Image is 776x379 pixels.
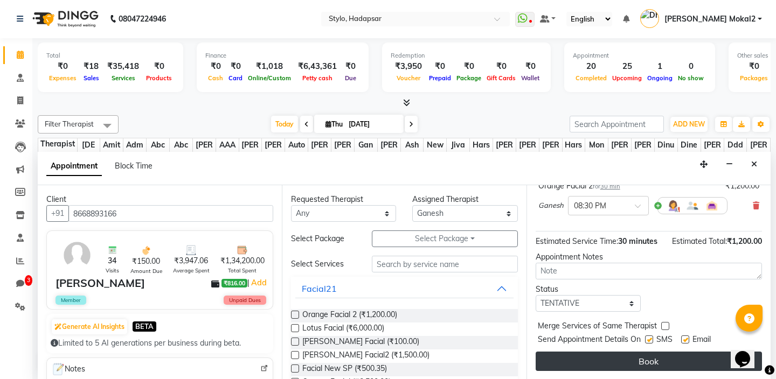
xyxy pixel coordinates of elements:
[46,194,273,205] div: Client
[342,74,359,82] span: Due
[308,138,331,186] span: [PERSON_NAME]
[516,138,539,186] span: [PERSON_NAME]
[609,60,645,73] div: 25
[424,138,446,174] span: New QA Staff
[46,74,79,82] span: Expenses
[378,138,400,208] span: [PERSON_NAME] Mokal2
[3,275,29,293] a: 3
[705,199,718,212] img: Interior.png
[78,138,100,208] span: [DEMOGRAPHIC_DATA]
[725,180,759,192] div: ₹1,200.00
[245,74,294,82] span: Online/Custom
[46,51,175,60] div: Total
[640,9,659,28] img: Dhiraj Mokal2
[302,336,419,349] span: [PERSON_NAME] Facial (₹100.00)
[283,233,364,244] div: Select Package
[285,138,308,186] span: Automation DND
[454,74,484,82] span: Package
[724,138,747,163] span: ddddd
[205,60,226,73] div: ₹0
[52,319,127,334] button: Generate AI Insights
[570,116,664,132] input: Search Appointment
[170,138,192,174] span: Abc testing
[447,138,469,163] span: jivan
[239,138,262,186] span: [PERSON_NAME]
[224,296,266,305] span: Unpaid Dues
[51,338,269,349] div: Limited to 5 AI generations per business during beta.
[245,60,294,73] div: ₹1,018
[345,116,399,132] input: 2025-09-04
[130,267,162,275] span: Amount Due
[426,74,454,82] span: Prepaid
[536,284,641,295] div: Status
[61,240,93,271] img: avatar
[645,74,675,82] span: Ongoing
[600,183,620,190] span: 30 min
[46,60,79,73] div: ₹0
[295,279,513,298] button: Facial21
[300,74,335,82] span: Petty cash
[220,255,265,266] span: ₹1,34,200.00
[518,74,542,82] span: Wallet
[493,138,516,186] span: [PERSON_NAME]
[701,138,724,186] span: [PERSON_NAME]
[174,255,208,266] span: ₹3,947.06
[193,138,216,186] span: [PERSON_NAME]
[262,138,285,186] span: [PERSON_NAME]
[38,138,77,150] div: Therapist
[68,205,273,222] input: Search by Name/Mobile/Email/Code
[536,236,618,246] span: Estimated Service Time:
[143,60,175,73] div: ₹0
[675,74,706,82] span: No show
[103,60,143,73] div: ₹35,418
[484,74,518,82] span: Gift Cards
[686,199,699,212] img: Member.png
[271,116,298,132] span: Today
[645,60,675,73] div: 1
[426,60,454,73] div: ₹0
[747,138,770,186] span: [PERSON_NAME]
[51,362,85,376] span: Notes
[470,138,493,186] span: harsh testing
[302,282,337,295] div: Facial21
[538,200,564,211] span: Ganesh
[79,60,103,73] div: ₹18
[331,138,354,186] span: [PERSON_NAME]
[143,74,175,82] span: Products
[372,230,517,247] button: Select Package
[608,138,631,186] span: [PERSON_NAME]
[221,279,247,287] span: ₹816.00
[81,74,102,82] span: Sales
[46,157,102,176] span: Appointment
[228,266,257,275] span: Total Spent
[454,60,484,73] div: ₹0
[46,205,69,222] button: +91
[106,266,119,275] span: Visits
[632,138,654,186] span: [PERSON_NAME]
[538,180,620,192] div: Orange Facial 2
[294,60,341,73] div: ₹6,43,361
[746,156,762,173] button: Close
[656,334,673,347] span: SMS
[109,74,138,82] span: Services
[133,321,156,332] span: BETA
[291,194,396,205] div: Requested Therapist
[216,138,239,163] span: AAAb
[675,60,706,73] div: 0
[283,258,364,270] div: Select Services
[618,236,657,246] span: 30 minutes
[302,322,384,336] span: Lotus Facial (₹6,000.00)
[323,120,345,128] span: Thu
[115,161,153,171] span: Block Time
[412,194,517,205] div: Assigned Therapist
[609,74,645,82] span: Upcoming
[123,138,146,163] span: Admin A
[302,349,429,363] span: [PERSON_NAME] Facial2 (₹1,500.00)
[539,138,562,186] span: [PERSON_NAME]
[731,336,765,368] iframe: chat widget
[536,352,762,371] button: Book
[673,120,705,128] span: ADD NEW
[119,4,166,34] b: 08047224946
[401,138,424,163] span: ashwins
[573,51,706,60] div: Appointment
